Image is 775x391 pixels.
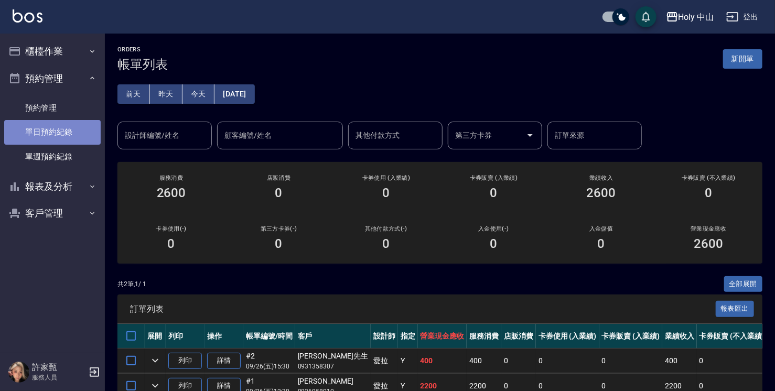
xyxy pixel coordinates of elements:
[723,53,762,63] a: 新開單
[182,84,215,104] button: 今天
[716,303,755,313] a: 報表匯出
[490,236,498,251] h3: 0
[204,324,243,349] th: 操作
[490,186,498,200] h3: 0
[130,175,212,181] h3: 服務消費
[32,373,85,382] p: 服務人員
[697,324,767,349] th: 卡券販賣 (不入業績)
[599,349,663,373] td: 0
[501,349,536,373] td: 0
[705,186,713,200] h3: 0
[697,349,767,373] td: 0
[560,225,642,232] h2: 入金儲值
[275,236,283,251] h3: 0
[560,175,642,181] h2: 業績收入
[4,173,101,200] button: 報表及分析
[383,186,390,200] h3: 0
[668,175,750,181] h2: 卡券販賣 (不入業績)
[694,236,724,251] h3: 2600
[117,46,168,53] h2: ORDERS
[722,7,762,27] button: 登出
[130,225,212,232] h2: 卡券使用(-)
[501,324,536,349] th: 店販消費
[130,304,716,314] span: 訂單列表
[453,225,535,232] h2: 入金使用(-)
[716,301,755,317] button: 報表匯出
[117,84,150,104] button: 前天
[371,349,398,373] td: 愛拉
[295,324,371,349] th: 客戶
[243,324,295,349] th: 帳單編號/時間
[587,186,616,200] h3: 2600
[467,349,501,373] td: 400
[298,351,368,362] div: [PERSON_NAME]先生
[117,279,146,289] p: 共 2 筆, 1 / 1
[662,6,718,28] button: Holy 中山
[345,175,427,181] h2: 卡券使用 (入業績)
[8,362,29,383] img: Person
[536,324,599,349] th: 卡券使用 (入業績)
[345,225,427,232] h2: 其他付款方式(-)
[668,225,750,232] h2: 營業現金應收
[298,362,368,371] p: 0931358307
[522,127,539,144] button: Open
[166,324,204,349] th: 列印
[4,145,101,169] a: 單週預約紀錄
[243,349,295,373] td: #2
[32,362,85,373] h5: 許家甄
[238,225,320,232] h2: 第三方卡券(-)
[168,236,175,251] h3: 0
[467,324,501,349] th: 服務消費
[636,6,656,27] button: save
[398,324,418,349] th: 指定
[398,349,418,373] td: Y
[662,324,697,349] th: 業績收入
[147,353,163,368] button: expand row
[168,353,202,369] button: 列印
[679,10,714,24] div: Holy 中山
[13,9,42,23] img: Logo
[145,324,166,349] th: 展開
[453,175,535,181] h2: 卡券販賣 (入業績)
[599,324,663,349] th: 卡券販賣 (入業績)
[157,186,186,200] h3: 2600
[598,236,605,251] h3: 0
[4,96,101,120] a: 預約管理
[4,38,101,65] button: 櫃檯作業
[724,276,763,292] button: 全部展開
[418,349,467,373] td: 400
[214,84,254,104] button: [DATE]
[275,186,283,200] h3: 0
[246,362,293,371] p: 09/26 (五) 15:30
[4,200,101,227] button: 客戶管理
[4,120,101,144] a: 單日預約紀錄
[371,324,398,349] th: 設計師
[418,324,467,349] th: 營業現金應收
[4,65,101,92] button: 預約管理
[723,49,762,69] button: 新開單
[117,57,168,72] h3: 帳單列表
[298,376,368,387] div: [PERSON_NAME]
[238,175,320,181] h2: 店販消費
[383,236,390,251] h3: 0
[207,353,241,369] a: 詳情
[536,349,599,373] td: 0
[150,84,182,104] button: 昨天
[662,349,697,373] td: 400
